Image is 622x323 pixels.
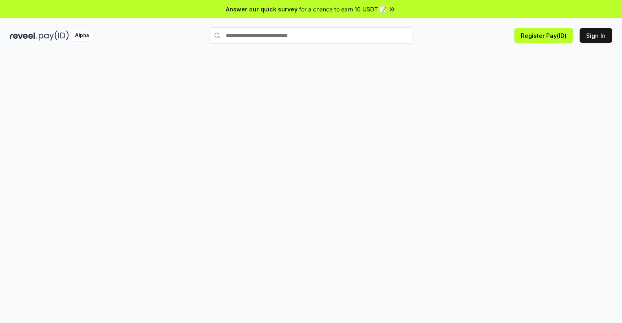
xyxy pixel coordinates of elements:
[580,28,612,43] button: Sign In
[299,5,386,13] span: for a chance to earn 10 USDT 📝
[71,31,93,41] div: Alpha
[10,31,37,41] img: reveel_dark
[226,5,298,13] span: Answer our quick survey
[39,31,69,41] img: pay_id
[514,28,573,43] button: Register Pay(ID)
